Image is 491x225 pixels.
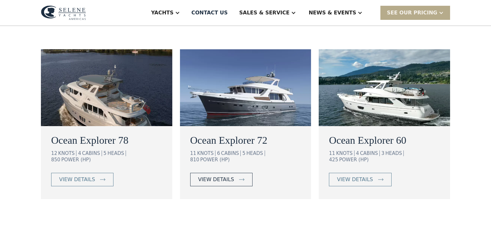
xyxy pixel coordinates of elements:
[104,150,107,156] div: 5
[200,157,230,163] div: POWER (HP)
[378,178,384,181] img: icon
[191,9,228,17] div: Contact US
[197,150,215,156] div: KNOTS
[217,150,220,156] div: 6
[336,150,354,156] div: KNOTS
[380,6,450,20] div: SEE Our Pricing
[51,157,60,163] div: 850
[246,150,265,156] div: HEADS
[180,49,311,126] img: ocean going trawler
[151,9,174,17] div: Yachts
[100,178,105,181] img: icon
[82,150,102,156] div: CABINS
[329,157,338,163] div: 425
[360,150,380,156] div: CABINS
[387,9,437,17] div: SEE Our Pricing
[198,176,234,183] div: view details
[41,49,172,126] img: ocean going trawler
[329,173,391,186] a: view details
[190,150,196,156] div: 11
[107,150,126,156] div: HEADS
[190,173,253,186] a: view details
[190,133,301,148] a: Ocean Explorer 72
[51,133,162,148] a: Ocean Explorer 78
[337,176,373,183] div: view details
[61,157,91,163] div: POWER (HP)
[51,150,57,156] div: 12
[51,173,113,186] a: view details
[190,157,199,163] div: 810
[381,150,385,156] div: 3
[339,157,369,163] div: POWER (HP)
[221,150,241,156] div: CABINS
[329,133,440,148] a: Ocean Explorer 60
[58,150,76,156] div: KNOTS
[385,150,404,156] div: HEADS
[239,9,289,17] div: Sales & Service
[78,150,81,156] div: 4
[59,176,95,183] div: view details
[242,150,245,156] div: 5
[356,150,359,156] div: 4
[319,49,450,126] img: ocean going trawler
[239,178,245,181] img: icon
[309,9,356,17] div: News & EVENTS
[329,150,335,156] div: 11
[41,5,86,20] img: logo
